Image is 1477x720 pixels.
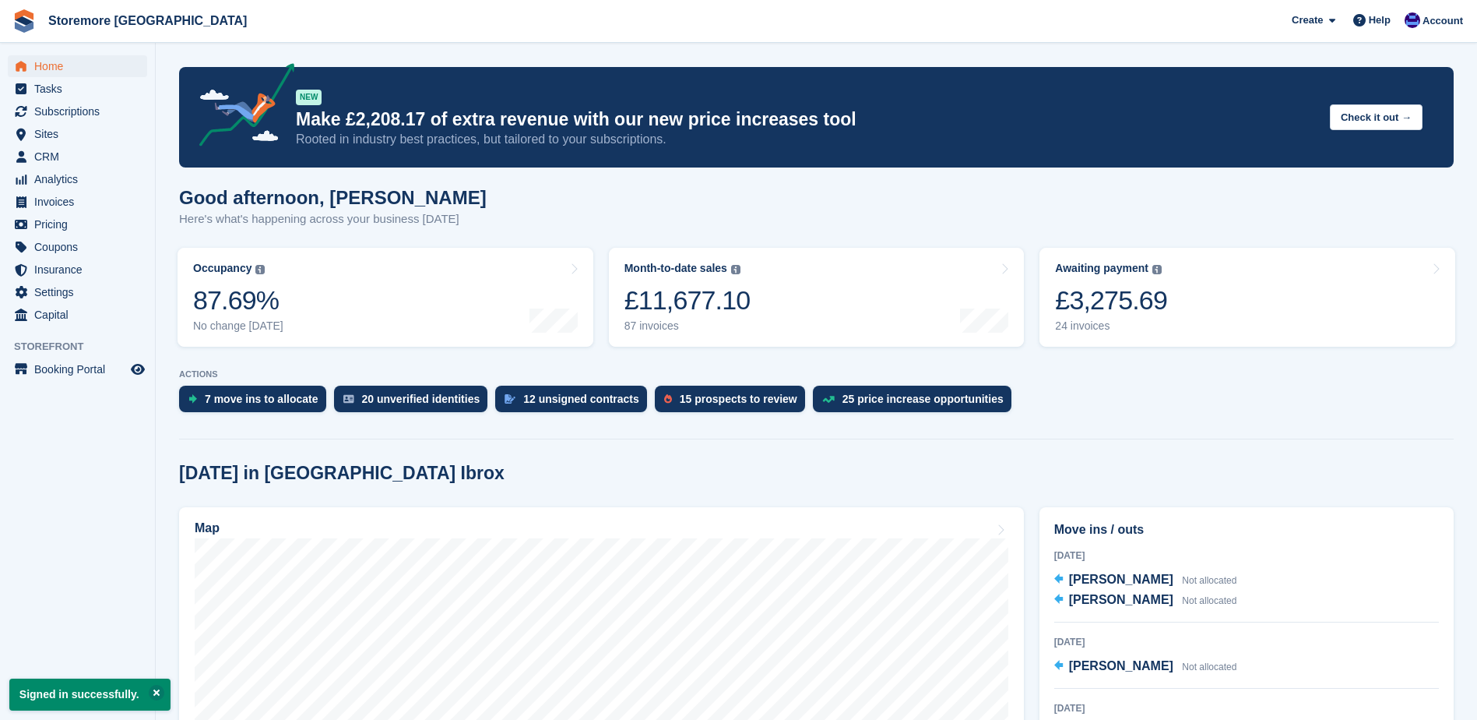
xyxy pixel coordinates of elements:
[8,101,147,122] a: menu
[179,463,505,484] h2: [DATE] in [GEOGRAPHIC_DATA] Ibrox
[34,236,128,258] span: Coupons
[1039,248,1455,347] a: Awaiting payment £3,275.69 24 invoices
[1330,104,1422,130] button: Check it out →
[680,393,797,405] div: 15 prospects to review
[1054,549,1439,563] div: [DATE]
[34,123,128,145] span: Sites
[8,55,147,77] a: menu
[1054,657,1237,677] a: [PERSON_NAME] Not allocated
[1054,701,1439,715] div: [DATE]
[186,63,295,152] img: price-adjustments-announcement-icon-8257ccfd72463d97f412b2fc003d46551f7dbcb40ab6d574587a9cd5c0d94...
[624,262,727,275] div: Month-to-date sales
[188,394,197,404] img: move_ins_to_allocate_icon-fdf77a2bb77ea45bf5b3d319d69a93e2d87916cf1d5bf7949dd705db3b84f3ca.svg
[8,191,147,213] a: menu
[1055,284,1167,316] div: £3,275.69
[1422,13,1463,29] span: Account
[842,393,1004,405] div: 25 price increase opportunities
[34,78,128,100] span: Tasks
[8,214,147,235] a: menu
[34,304,128,326] span: Capital
[34,146,128,168] span: CRM
[1152,265,1162,274] img: icon-info-grey-7440780725fd019a000dd9b08b2336e03edf1995a4989e88bcd33f0948082b44.svg
[1054,591,1237,611] a: [PERSON_NAME] Not allocated
[205,393,318,405] div: 7 move ins to allocate
[495,386,655,420] a: 12 unsigned contracts
[34,55,128,77] span: Home
[178,248,593,347] a: Occupancy 87.69% No change [DATE]
[255,265,265,274] img: icon-info-grey-7440780725fd019a000dd9b08b2336e03edf1995a4989e88bcd33f0948082b44.svg
[8,146,147,168] a: menu
[822,396,835,403] img: price_increase_opportunities-93ffe204e8149a01c8c9dc8f82e8f89637d9d84a8eef4429ea346261dce0b2c0.svg
[193,262,251,275] div: Occupancy
[195,521,220,535] h2: Map
[296,108,1317,131] p: Make £2,208.17 of extra revenue with our new price increases tool
[8,281,147,303] a: menu
[1055,319,1167,333] div: 24 invoices
[655,386,813,420] a: 15 prospects to review
[1292,12,1323,28] span: Create
[523,393,639,405] div: 12 unsigned contracts
[34,259,128,281] span: Insurance
[34,281,128,303] span: Settings
[1182,575,1236,586] span: Not allocated
[8,236,147,258] a: menu
[193,284,283,316] div: 87.69%
[362,393,480,405] div: 20 unverified identities
[1054,635,1439,649] div: [DATE]
[1182,662,1236,672] span: Not allocated
[1054,570,1237,591] a: [PERSON_NAME] Not allocated
[8,358,147,380] a: menu
[624,284,751,316] div: £11,677.10
[1069,573,1173,586] span: [PERSON_NAME]
[8,304,147,326] a: menu
[12,9,36,33] img: stora-icon-8386f47178a22dfd0bd8f6a31ec36ba5ce8667c1dd55bd0f319d3a0aa187defe.svg
[1055,262,1148,275] div: Awaiting payment
[128,360,147,379] a: Preview store
[1069,593,1173,606] span: [PERSON_NAME]
[179,187,487,208] h1: Good afternoon, [PERSON_NAME]
[296,131,1317,148] p: Rooted in industry best practices, but tailored to your subscriptions.
[334,386,496,420] a: 20 unverified identities
[34,101,128,122] span: Subscriptions
[8,78,147,100] a: menu
[179,210,487,228] p: Here's what's happening across your business [DATE]
[343,394,354,404] img: verify_identity-adf6edd0f0f0b5bbfe63781bf79b02c33cf7c696d77639b501bdc392416b5a36.svg
[179,386,334,420] a: 7 move ins to allocate
[9,679,171,711] p: Signed in successfully.
[193,319,283,333] div: No change [DATE]
[731,265,740,274] img: icon-info-grey-7440780725fd019a000dd9b08b2336e03edf1995a4989e88bcd33f0948082b44.svg
[624,319,751,333] div: 87 invoices
[1369,12,1391,28] span: Help
[34,214,128,235] span: Pricing
[42,8,253,34] a: Storemore [GEOGRAPHIC_DATA]
[34,168,128,190] span: Analytics
[34,191,128,213] span: Invoices
[8,168,147,190] a: menu
[34,358,128,380] span: Booking Portal
[8,259,147,281] a: menu
[505,394,515,404] img: contract_signature_icon-13c848040528278c33f63329250d36e43548de30e8caae1d1a13099fd9432cc5.svg
[179,369,1454,379] p: ACTIONS
[1182,595,1236,606] span: Not allocated
[296,90,322,105] div: NEW
[813,386,1019,420] a: 25 price increase opportunities
[609,248,1025,347] a: Month-to-date sales £11,677.10 87 invoices
[1405,12,1420,28] img: Angela
[1069,659,1173,672] span: [PERSON_NAME]
[14,339,155,355] span: Storefront
[8,123,147,145] a: menu
[664,394,672,404] img: prospect-51fa495bee0391a8d652442698ab0144808aea92771e9ea1ae160a38d050c398.svg
[1054,521,1439,539] h2: Move ins / outs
